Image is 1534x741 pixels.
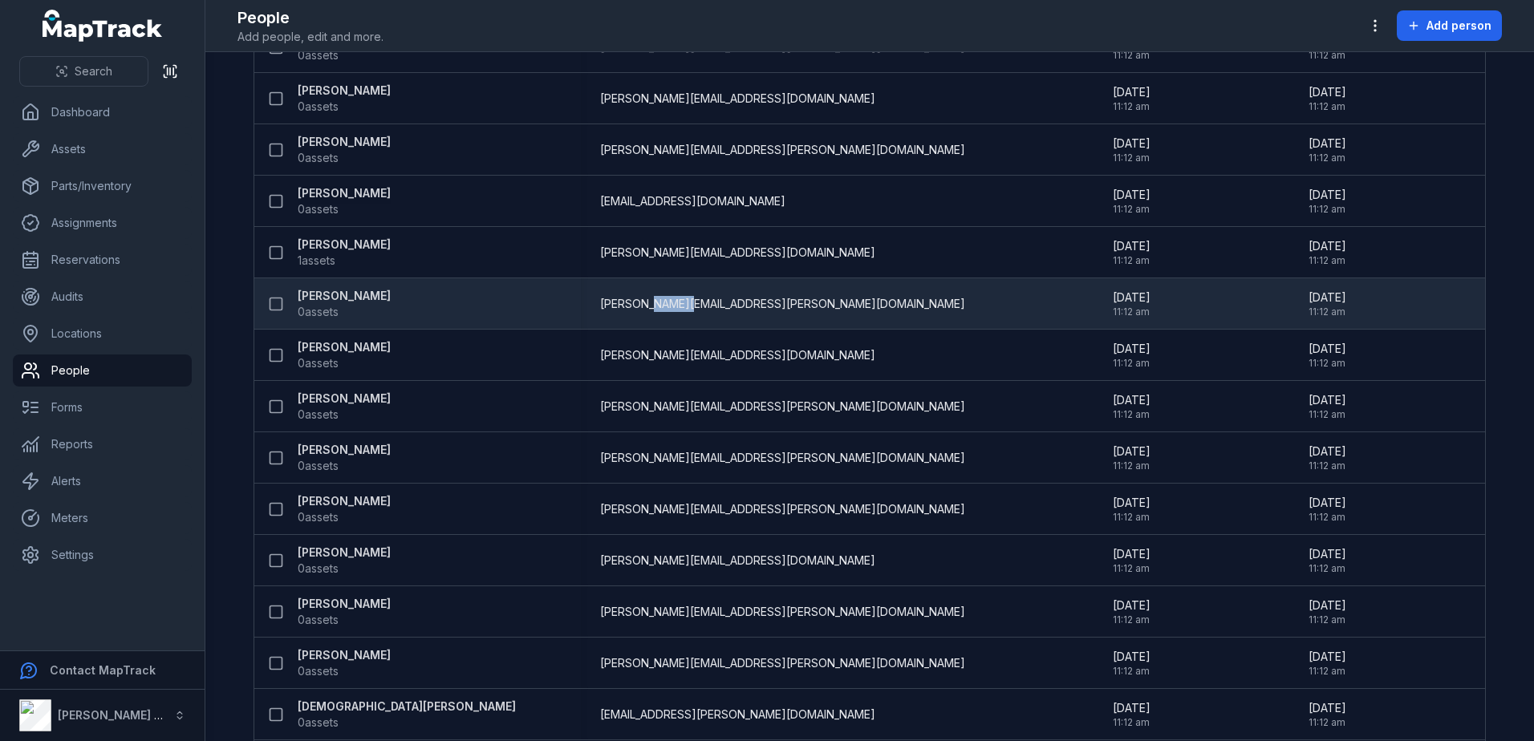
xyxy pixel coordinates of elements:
time: 07/10/2025, 11:12:35 am [1113,597,1150,626]
time: 07/10/2025, 11:12:35 am [1113,84,1150,113]
span: 11:12 am [1113,511,1150,524]
a: Settings [13,539,192,571]
strong: [PERSON_NAME] [298,134,391,150]
strong: [PERSON_NAME] [298,493,391,509]
span: [DATE] [1113,238,1150,254]
span: Add people, edit and more. [237,29,383,45]
span: 11:12 am [1309,357,1346,370]
span: Add person [1426,18,1491,34]
a: [PERSON_NAME]0assets [298,288,391,320]
span: 11:12 am [1309,562,1346,575]
span: 11:12 am [1309,665,1346,678]
time: 07/10/2025, 11:12:35 am [1309,187,1346,216]
a: Forms [13,391,192,423]
span: 11:12 am [1309,613,1346,626]
a: [DEMOGRAPHIC_DATA][PERSON_NAME]0assets [298,698,516,731]
time: 07/10/2025, 11:12:35 am [1113,392,1150,421]
time: 07/10/2025, 11:12:35 am [1113,290,1150,318]
span: 11:12 am [1309,152,1346,164]
span: [DATE] [1309,495,1346,511]
span: 0 assets [298,561,339,577]
time: 07/10/2025, 11:12:35 am [1309,392,1346,421]
span: [DATE] [1309,341,1346,357]
span: 11:12 am [1113,665,1150,678]
span: [PERSON_NAME][EMAIL_ADDRESS][PERSON_NAME][DOMAIN_NAME] [600,399,965,415]
span: [DATE] [1113,84,1150,100]
button: Search [19,56,148,87]
a: [PERSON_NAME]0assets [298,596,391,628]
time: 07/10/2025, 11:12:35 am [1113,649,1150,678]
span: 11:12 am [1113,254,1150,267]
span: [DATE] [1113,187,1150,203]
span: 11:12 am [1113,152,1150,164]
span: 0 assets [298,99,339,115]
button: Add person [1397,10,1502,41]
span: 1 assets [298,253,335,269]
span: [PERSON_NAME][EMAIL_ADDRESS][PERSON_NAME][DOMAIN_NAME] [600,655,965,671]
span: [PERSON_NAME][EMAIL_ADDRESS][PERSON_NAME][DOMAIN_NAME] [600,296,965,312]
span: 11:12 am [1309,306,1346,318]
time: 07/10/2025, 11:12:35 am [1113,136,1150,164]
span: 0 assets [298,458,339,474]
time: 07/10/2025, 11:12:35 am [1113,495,1150,524]
time: 07/10/2025, 11:12:35 am [1309,546,1346,575]
span: 11:12 am [1113,408,1150,421]
a: [PERSON_NAME]0assets [298,134,391,166]
span: 0 assets [298,407,339,423]
span: [DATE] [1309,597,1346,613]
span: 11:12 am [1113,49,1150,62]
a: Reports [13,428,192,460]
time: 07/10/2025, 11:12:35 am [1309,700,1346,729]
time: 07/10/2025, 11:12:35 am [1113,341,1150,370]
span: [PERSON_NAME][EMAIL_ADDRESS][PERSON_NAME][DOMAIN_NAME] [600,142,965,158]
span: 11:12 am [1309,49,1346,62]
span: 11:12 am [1113,203,1150,216]
span: 11:12 am [1309,460,1346,472]
time: 07/10/2025, 11:12:35 am [1113,443,1150,472]
span: 11:12 am [1113,562,1150,575]
strong: [PERSON_NAME] [298,391,391,407]
strong: [PERSON_NAME] [298,237,391,253]
a: Audits [13,281,192,313]
span: [PERSON_NAME][EMAIL_ADDRESS][PERSON_NAME][DOMAIN_NAME] [600,501,965,517]
span: 11:12 am [1113,306,1150,318]
span: [DATE] [1113,392,1150,408]
span: [DATE] [1113,136,1150,152]
span: [DATE] [1309,84,1346,100]
strong: [PERSON_NAME] Electrical [58,708,208,722]
span: 11:12 am [1309,254,1346,267]
time: 07/10/2025, 11:12:35 am [1309,238,1346,267]
time: 07/10/2025, 11:12:35 am [1309,84,1346,113]
time: 07/10/2025, 11:12:35 am [1309,290,1346,318]
span: [PERSON_NAME][EMAIL_ADDRESS][PERSON_NAME][DOMAIN_NAME] [600,604,965,620]
span: [DATE] [1309,187,1346,203]
a: MapTrack [43,10,163,42]
a: Alerts [13,465,192,497]
span: [DATE] [1309,290,1346,306]
span: 0 assets [298,715,339,731]
span: 11:12 am [1309,716,1346,729]
a: [PERSON_NAME]1assets [298,237,391,269]
span: [PERSON_NAME][EMAIL_ADDRESS][DOMAIN_NAME] [600,91,875,107]
a: [PERSON_NAME]0assets [298,442,391,474]
span: [DATE] [1309,546,1346,562]
span: 11:12 am [1113,460,1150,472]
span: [DATE] [1309,238,1346,254]
span: [DATE] [1113,597,1150,613]
span: 0 assets [298,612,339,628]
time: 07/10/2025, 11:12:35 am [1309,495,1346,524]
span: 0 assets [298,509,339,525]
time: 07/10/2025, 11:12:35 am [1309,443,1346,472]
strong: Contact MapTrack [50,663,156,677]
time: 07/10/2025, 11:12:35 am [1113,238,1150,267]
strong: [PERSON_NAME] [298,545,391,561]
strong: [PERSON_NAME] [298,83,391,99]
a: Parts/Inventory [13,170,192,202]
span: [DATE] [1113,649,1150,665]
strong: [PERSON_NAME] [298,596,391,612]
span: 0 assets [298,663,339,679]
a: Dashboard [13,96,192,128]
a: [PERSON_NAME]0assets [298,185,391,217]
a: [PERSON_NAME]0assets [298,83,391,115]
time: 07/10/2025, 11:12:35 am [1309,649,1346,678]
